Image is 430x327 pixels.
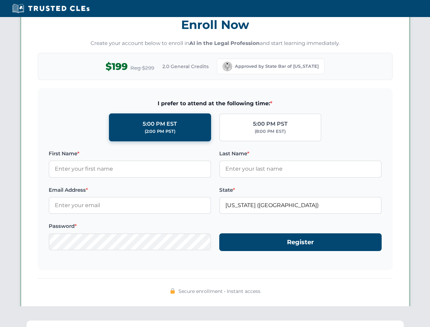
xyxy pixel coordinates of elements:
[219,233,382,251] button: Register
[235,63,319,70] span: Approved by State Bar of [US_STATE]
[219,197,382,214] input: California (CA)
[106,59,128,74] span: $199
[38,40,393,47] p: Create your account below to enroll in and start learning immediately.
[49,99,382,108] span: I prefer to attend at the following time:
[130,64,154,72] span: Reg $299
[38,14,393,35] h3: Enroll Now
[255,128,286,135] div: (8:00 PM EST)
[49,197,211,214] input: Enter your email
[219,186,382,194] label: State
[178,287,260,295] span: Secure enrollment • Instant access
[219,160,382,177] input: Enter your last name
[223,62,232,71] img: California Bar
[189,40,260,46] strong: AI in the Legal Profession
[143,120,177,128] div: 5:00 PM EST
[253,120,288,128] div: 5:00 PM PST
[162,63,209,70] span: 2.0 General Credits
[49,150,211,158] label: First Name
[49,222,211,230] label: Password
[170,288,175,294] img: 🔒
[49,160,211,177] input: Enter your first name
[145,128,175,135] div: (2:00 PM PST)
[49,186,211,194] label: Email Address
[10,3,92,14] img: Trusted CLEs
[219,150,382,158] label: Last Name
